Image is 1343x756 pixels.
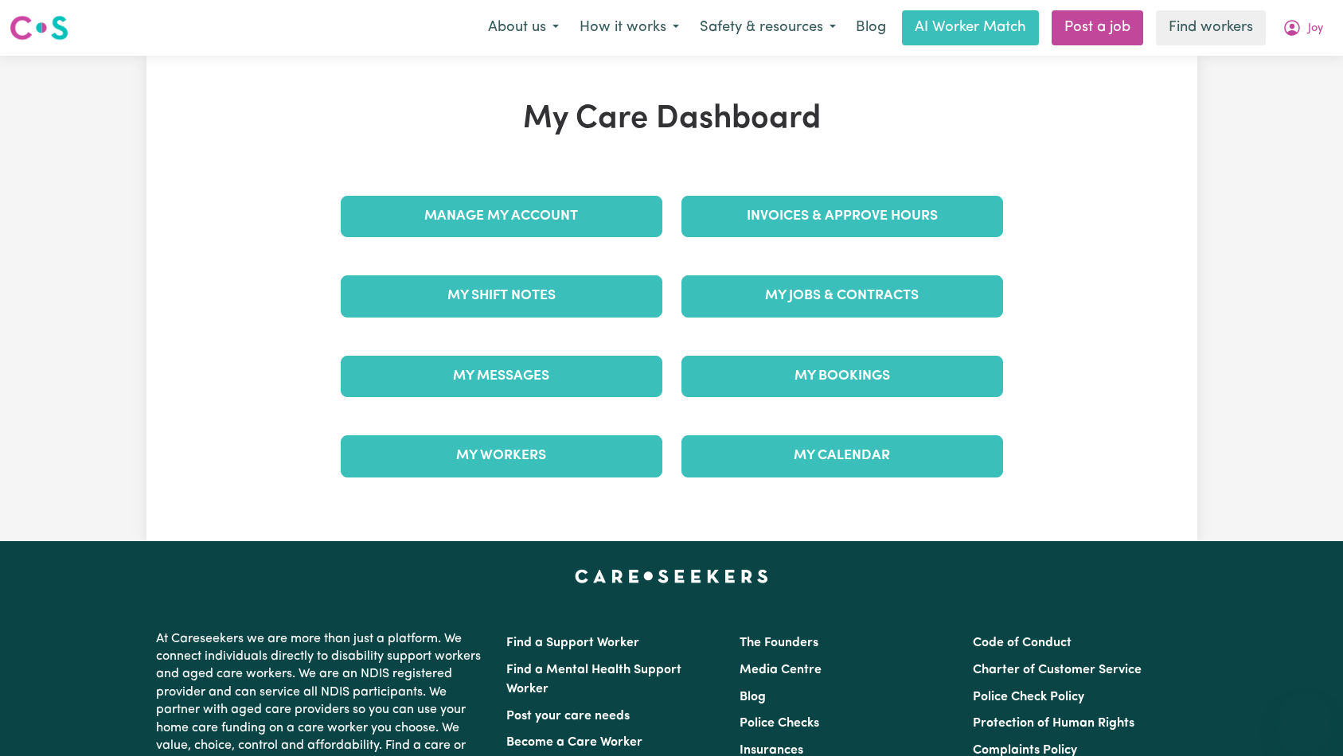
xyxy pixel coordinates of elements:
span: Joy [1308,20,1323,37]
a: Become a Care Worker [506,736,642,749]
a: Find workers [1156,10,1266,45]
a: Blog [846,10,896,45]
a: My Bookings [681,356,1003,397]
button: My Account [1272,11,1333,45]
iframe: Button to launch messaging window [1279,692,1330,743]
a: Post a job [1052,10,1143,45]
a: Media Centre [740,664,822,676]
a: Blog [740,691,766,703]
a: Invoices & Approve Hours [681,196,1003,237]
a: Careseekers home page [575,570,768,583]
a: Protection of Human Rights [973,717,1134,730]
img: Careseekers logo [10,14,68,42]
a: AI Worker Match [902,10,1039,45]
a: My Messages [341,356,662,397]
a: My Shift Notes [341,275,662,317]
a: Find a Support Worker [506,637,639,649]
a: My Workers [341,435,662,477]
a: Find a Mental Health Support Worker [506,664,681,696]
a: Careseekers logo [10,10,68,46]
a: My Calendar [681,435,1003,477]
a: Code of Conduct [973,637,1072,649]
a: Post your care needs [506,710,630,723]
button: About us [478,11,569,45]
button: Safety & resources [689,11,846,45]
a: The Founders [740,637,818,649]
a: My Jobs & Contracts [681,275,1003,317]
a: Charter of Customer Service [973,664,1142,676]
a: Police Checks [740,717,819,730]
a: Police Check Policy [973,691,1084,703]
a: Manage My Account [341,196,662,237]
h1: My Care Dashboard [331,100,1013,138]
button: How it works [569,11,689,45]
